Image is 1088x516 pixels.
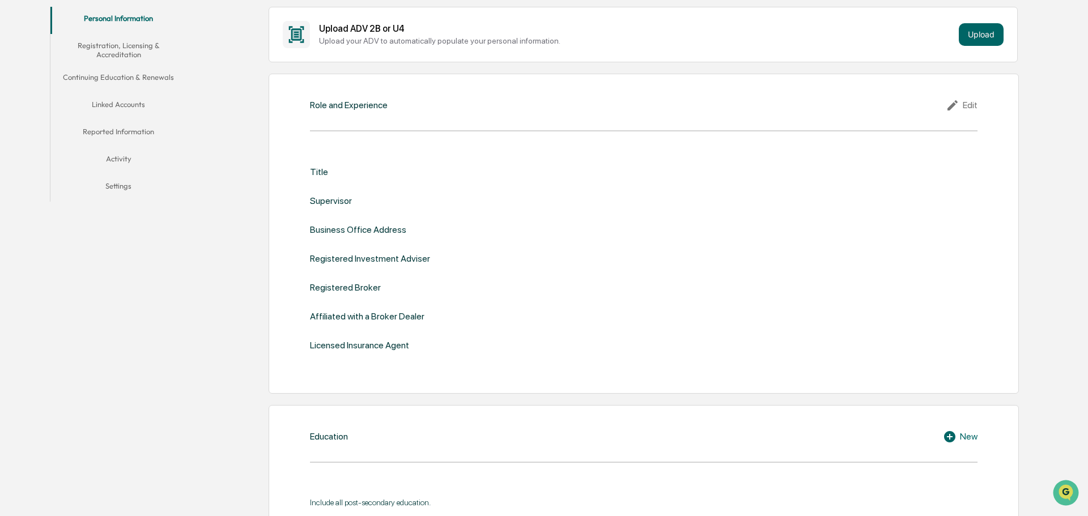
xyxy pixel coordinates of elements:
[310,498,977,507] div: Include all post-secondary education.
[39,98,143,107] div: We're available if you need us!
[39,87,186,98] div: Start new chat
[310,311,424,322] div: Affiliated with a Broker Dealer
[310,100,388,110] div: Role and Experience
[310,224,406,235] div: Business Office Address
[50,7,187,202] div: secondary tabs example
[310,195,352,206] div: Supervisor
[310,253,430,264] div: Registered Investment Adviser
[11,87,32,107] img: 1746055101610-c473b297-6a78-478c-a979-82029cc54cd1
[319,36,954,45] div: Upload your ADV to automatically populate your personal information.
[23,143,73,154] span: Preclearance
[93,143,141,154] span: Attestations
[11,165,20,174] div: 🔎
[80,191,137,201] a: Powered byPylon
[1052,479,1082,509] iframe: Open customer support
[310,340,409,351] div: Licensed Insurance Agent
[7,160,76,180] a: 🔎Data Lookup
[7,138,78,159] a: 🖐️Preclearance
[11,144,20,153] div: 🖐️
[310,167,328,177] div: Title
[50,7,187,34] button: Personal Information
[959,23,1004,46] button: Upload
[943,430,977,443] div: New
[310,282,381,293] div: Registered Broker
[50,93,187,120] button: Linked Accounts
[50,34,187,66] button: Registration, Licensing & Accreditation
[50,66,187,93] button: Continuing Education & Renewals
[82,144,91,153] div: 🗄️
[946,99,977,112] div: Edit
[50,147,187,174] button: Activity
[50,120,187,147] button: Reported Information
[11,24,206,42] p: How can we help?
[50,174,187,202] button: Settings
[78,138,145,159] a: 🗄️Attestations
[319,23,954,34] div: Upload ADV 2B or U4
[23,164,71,176] span: Data Lookup
[193,90,206,104] button: Start new chat
[310,431,348,442] div: Education
[113,192,137,201] span: Pylon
